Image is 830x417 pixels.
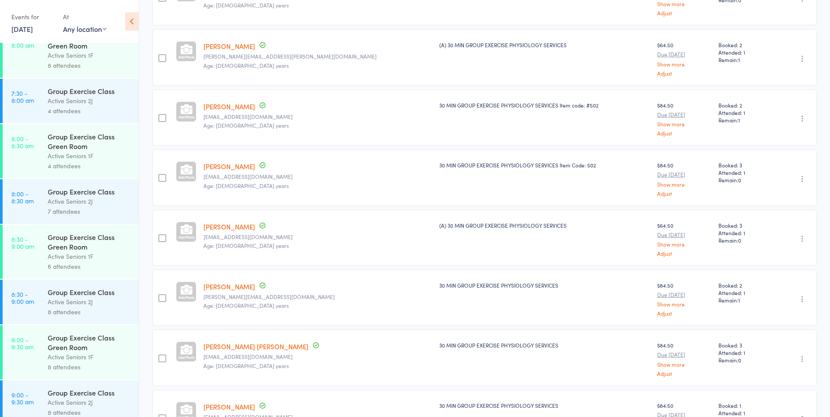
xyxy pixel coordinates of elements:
time: 8:30 - 9:00 am [11,291,34,305]
span: Attended: 1 [718,289,771,296]
time: 9:00 - 9:30 am [11,391,34,405]
small: Due [DATE] [657,171,711,177]
span: Remain: [718,296,771,304]
span: Attended: 1 [718,49,771,56]
div: Active Seniors 2J [48,297,131,307]
span: Age: [DEMOGRAPHIC_DATA] years [203,242,289,249]
div: Active Seniors 1F [48,50,131,60]
div: 30 MIN GROUP EXERCISE PHYSIOLOGY SERVICES [439,341,650,349]
a: Adjust [657,10,711,16]
div: (A) 30 MIN GROUP EXERCISE PHYSIOLOGY SERVICES [439,41,650,49]
a: Show more [657,121,711,127]
div: $64.50 [657,41,711,76]
a: 8:30 -9:00 amGroup Exercise Class Green RoomActive Seniors 1F6 attendees [3,225,139,279]
small: Due [DATE] [657,111,711,118]
div: Active Seniors 2J [48,196,131,206]
span: Age: [DEMOGRAPHIC_DATA] years [203,122,289,129]
div: Any location [63,24,106,34]
span: Booked: 2 [718,281,771,289]
a: [DATE] [11,24,33,34]
a: [PERSON_NAME] [PERSON_NAME] [203,342,308,351]
div: Group Exercise Class [48,388,131,397]
a: Show more [657,241,711,247]
a: 9:00 -9:30 amGroup Exercise Class Green RoomActive Seniors 1F8 attendees [3,325,139,379]
time: 7:30 - 8:00 am [11,90,34,104]
span: Attended: 1 [718,229,771,236]
div: Active Seniors 1F [48,251,131,261]
a: 7:30 -8:00 amGroup Exercise ClassActive Seniors 2J4 attendees [3,79,139,123]
small: Due [DATE] [657,292,711,298]
a: [PERSON_NAME] [203,102,255,111]
span: Remain: [718,356,771,364]
a: 8:00 -8:30 amGroup Exercise ClassActive Seniors 2J7 attendees [3,179,139,224]
small: Due [DATE] [657,232,711,238]
div: Events for [11,10,54,24]
small: Due [DATE] [657,51,711,57]
a: [PERSON_NAME] [203,282,255,291]
small: tim.boyce@icloud.com [203,53,432,59]
a: Adjust [657,130,711,136]
a: Show more [657,301,711,307]
a: Adjust [657,310,711,316]
a: Show more [657,181,711,187]
span: Age: [DEMOGRAPHIC_DATA] years [203,182,289,189]
div: $84.50 [657,341,711,376]
span: 1 [738,56,740,63]
small: iwcalder@bigpond.com [203,114,432,120]
time: 7:30 - 8:00 am [11,35,34,49]
div: Group Exercise Class [48,86,131,96]
small: Due [DATE] [657,351,711,358]
div: Active Seniors 2J [48,96,131,106]
a: [PERSON_NAME] [203,222,255,231]
div: Group Exercise Class Green Room [48,333,131,352]
span: Booked: 2 [718,41,771,49]
a: [PERSON_NAME] [203,162,255,171]
span: Remain: [718,56,771,63]
a: Show more [657,1,711,7]
div: 6 attendees [48,261,131,271]
span: 0 [738,236,741,244]
div: Active Seniors 1F [48,352,131,362]
div: $84.50 [657,161,711,196]
div: 30 MIN GROUP EXERCISE PHYSIOLOGY SERVICES Item code: #502 [439,101,650,109]
a: 8:30 -9:00 amGroup Exercise ClassActive Seniors 2J8 attendees [3,280,139,324]
time: 8:30 - 9:00 am [11,236,34,250]
div: $84.50 [657,101,711,136]
div: $64.50 [657,222,711,256]
a: Adjust [657,371,711,376]
span: 0 [738,356,741,364]
div: 4 attendees [48,106,131,116]
time: 8:00 - 8:30 am [11,190,34,204]
a: 7:30 -8:00 amGroup Exercise Class Green RoomActive Seniors 1F8 attendees [3,24,139,78]
a: Adjust [657,70,711,76]
span: Attended: 1 [718,409,771,417]
div: 4 attendees [48,161,131,171]
span: 1 [738,296,740,304]
time: 9:00 - 9:30 am [11,336,34,350]
a: Adjust [657,191,711,196]
div: 8 attendees [48,60,131,70]
div: Active Seniors 2J [48,397,131,407]
small: sankarc76@gmail.com [203,174,432,180]
a: Adjust [657,250,711,256]
div: Group Exercise Class Green Room [48,132,131,151]
span: Booked: 3 [718,341,771,349]
div: (A) 30 MIN GROUP EXERCISE PHYSIOLOGY SERVICES [439,222,650,229]
span: Remain: [718,236,771,244]
div: Group Exercise Class [48,287,131,297]
a: Show more [657,361,711,367]
div: 30 MIN GROUP EXERCISE PHYSIOLOGY SERVICES [439,402,650,409]
time: 8:00 - 8:30 am [11,135,34,149]
small: annette-henry@bigpond.com [203,294,432,300]
span: Attended: 1 [718,349,771,356]
div: 30 MIN GROUP EXERCISE PHYSIOLOGY SERVICES Item Code: 502 [439,161,650,169]
span: 0 [738,176,741,184]
span: Booked: 2 [718,101,771,109]
div: 8 attendees [48,362,131,372]
span: Remain: [718,176,771,184]
div: Active Seniors 1F [48,151,131,161]
span: Attended: 1 [718,169,771,176]
div: 7 attendees [48,206,131,216]
div: Group Exercise Class Green Room [48,232,131,251]
small: bandflang@bigpond.com [203,354,432,360]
